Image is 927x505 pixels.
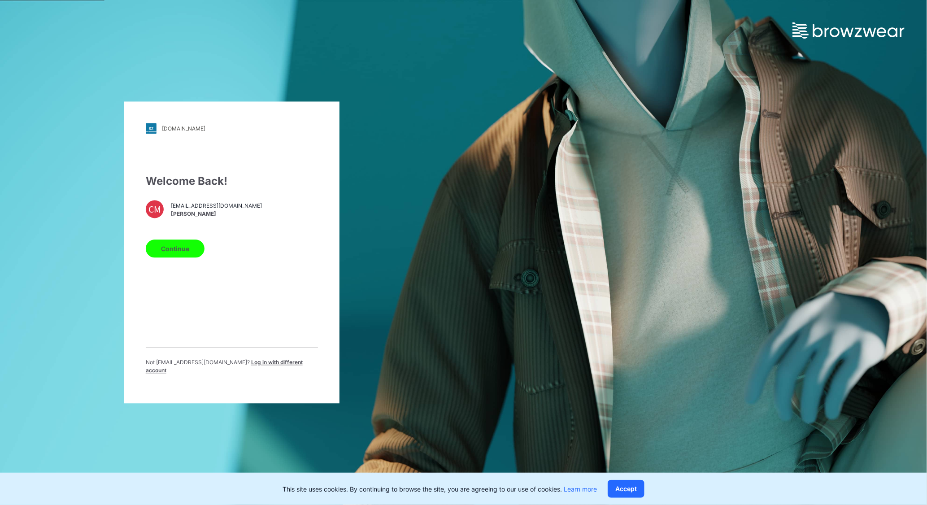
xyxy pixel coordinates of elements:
[608,480,644,498] button: Accept
[146,123,318,134] a: [DOMAIN_NAME]
[162,125,205,132] div: [DOMAIN_NAME]
[792,22,905,39] img: browzwear-logo.e42bd6dac1945053ebaf764b6aa21510.svg
[283,484,597,494] p: This site uses cookies. By continuing to browse the site, you are agreeing to our use of cookies.
[564,485,597,493] a: Learn more
[146,123,157,134] img: stylezone-logo.562084cfcfab977791bfbf7441f1a819.svg
[146,200,164,218] div: CM
[146,174,318,190] div: Welcome Back!
[171,210,262,218] span: [PERSON_NAME]
[146,240,205,258] button: Continue
[171,202,262,210] span: [EMAIL_ADDRESS][DOMAIN_NAME]
[146,359,318,375] p: Not [EMAIL_ADDRESS][DOMAIN_NAME] ?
